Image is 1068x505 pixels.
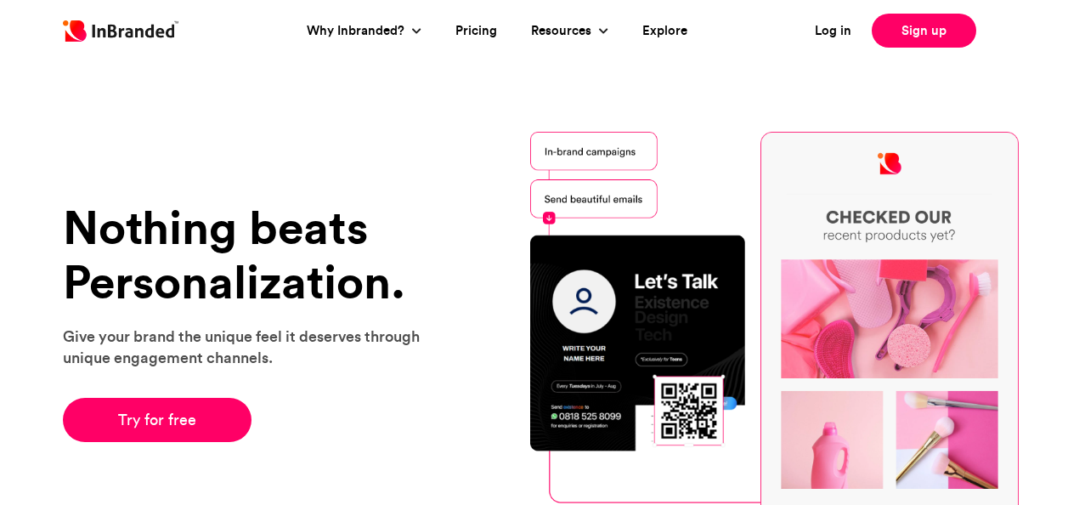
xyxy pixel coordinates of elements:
a: Why Inbranded? [307,21,409,41]
img: Inbranded [63,20,178,42]
h1: Nothing beats Personalization. [63,201,441,309]
a: Explore [642,21,687,41]
a: Try for free [63,398,252,442]
a: Resources [531,21,596,41]
a: Pricing [455,21,497,41]
a: Log in [815,21,851,41]
a: Sign up [872,14,976,48]
p: Give your brand the unique feel it deserves through unique engagement channels. [63,326,441,368]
